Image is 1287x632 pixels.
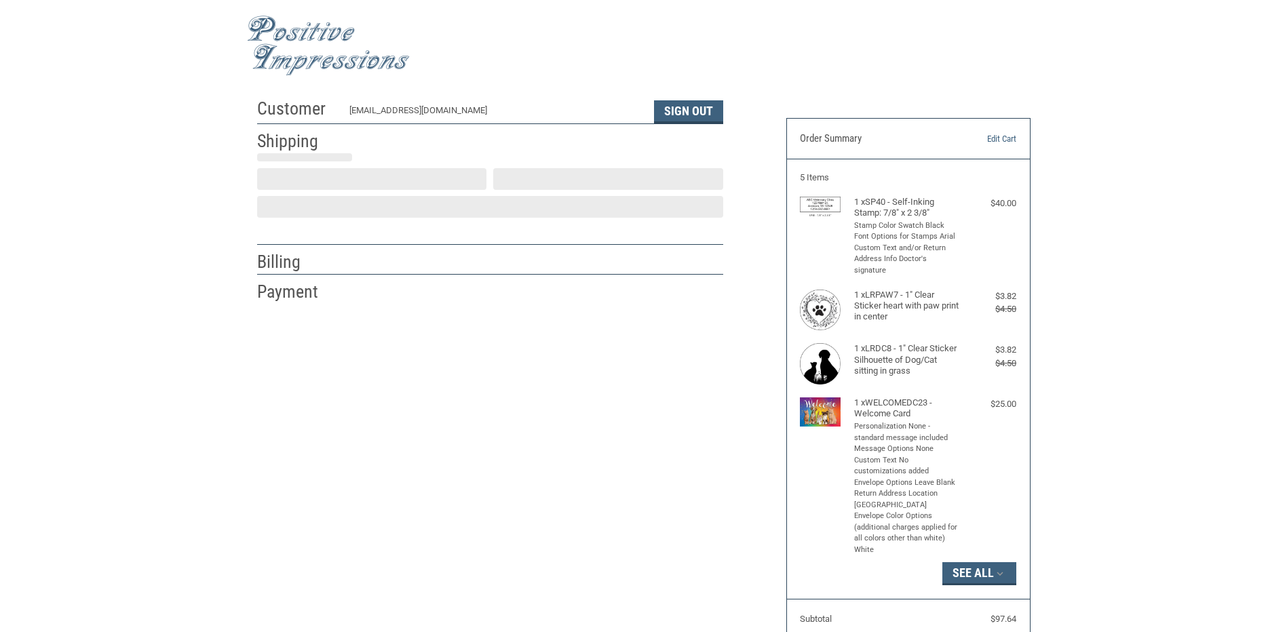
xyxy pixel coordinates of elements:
div: $4.50 [962,357,1016,370]
div: $3.82 [962,343,1016,357]
h4: 1 x LRDC8 - 1" Clear Sticker Silhouette of Dog/Cat sitting in grass [854,343,959,376]
h4: 1 x LRPAW7 - 1" Clear Sticker heart with paw print in center [854,290,959,323]
span: $97.64 [991,614,1016,624]
a: Edit Cart [947,132,1016,146]
div: [EMAIL_ADDRESS][DOMAIN_NAME] [349,104,640,123]
h2: Billing [257,251,337,273]
li: Font Options for Stamps Arial [854,231,959,243]
h3: 5 Items [800,172,1016,183]
h3: Order Summary [800,132,947,146]
li: Message Options None [854,443,959,455]
h4: 1 x WELCOMEDC23 - Welcome Card [854,397,959,420]
li: Personalization None - standard message included [854,421,959,443]
span: Subtotal [800,614,832,624]
h4: 1 x SP40 - Self-Inking Stamp: 7/8" x 2 3/8" [854,197,959,219]
li: Custom Text No customizations added [854,455,959,477]
button: Sign Out [654,100,723,123]
img: Positive Impressions [247,16,410,76]
li: Envelope Color Options (additional charges applied for all colors other than white) White [854,511,959,555]
h2: Shipping [257,130,337,153]
li: Stamp Color Swatch Black [854,220,959,232]
li: Return Address Location [GEOGRAPHIC_DATA] [854,488,959,511]
div: $3.82 [962,290,1016,303]
h2: Payment [257,281,337,303]
li: Envelope Options Leave Blank [854,477,959,489]
div: $4.50 [962,302,1016,316]
div: $25.00 [962,397,1016,411]
button: See All [942,562,1016,585]
li: Custom Text and/or Return Address Info Doctor's signature [854,243,959,277]
h2: Customer [257,98,337,120]
div: $40.00 [962,197,1016,210]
